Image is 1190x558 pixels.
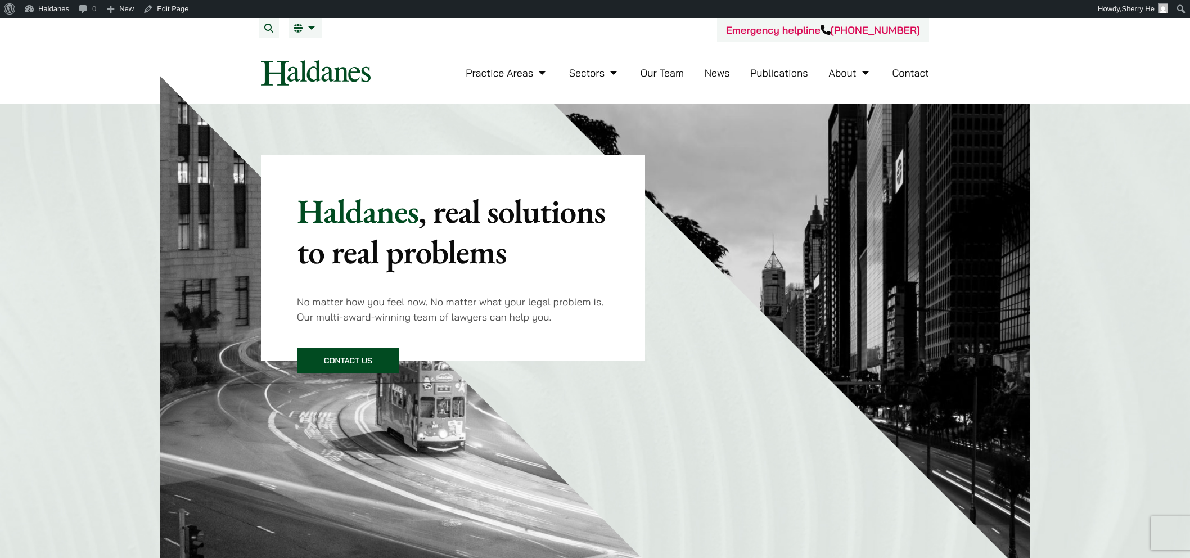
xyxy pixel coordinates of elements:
[297,189,605,273] mark: , real solutions to real problems
[297,294,609,325] p: No matter how you feel now. No matter what your legal problem is. Our multi-award-winning team of...
[297,191,609,272] p: Haldanes
[726,24,920,37] a: Emergency helpline[PHONE_NUMBER]
[892,66,929,79] a: Contact
[261,60,371,85] img: Logo of Haldanes
[641,66,684,79] a: Our Team
[297,348,399,373] a: Contact Us
[828,66,871,79] a: About
[705,66,730,79] a: News
[294,24,318,33] a: EN
[259,18,279,38] button: Search
[466,66,548,79] a: Practice Areas
[1121,4,1155,13] span: Sherry He
[750,66,808,79] a: Publications
[569,66,620,79] a: Sectors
